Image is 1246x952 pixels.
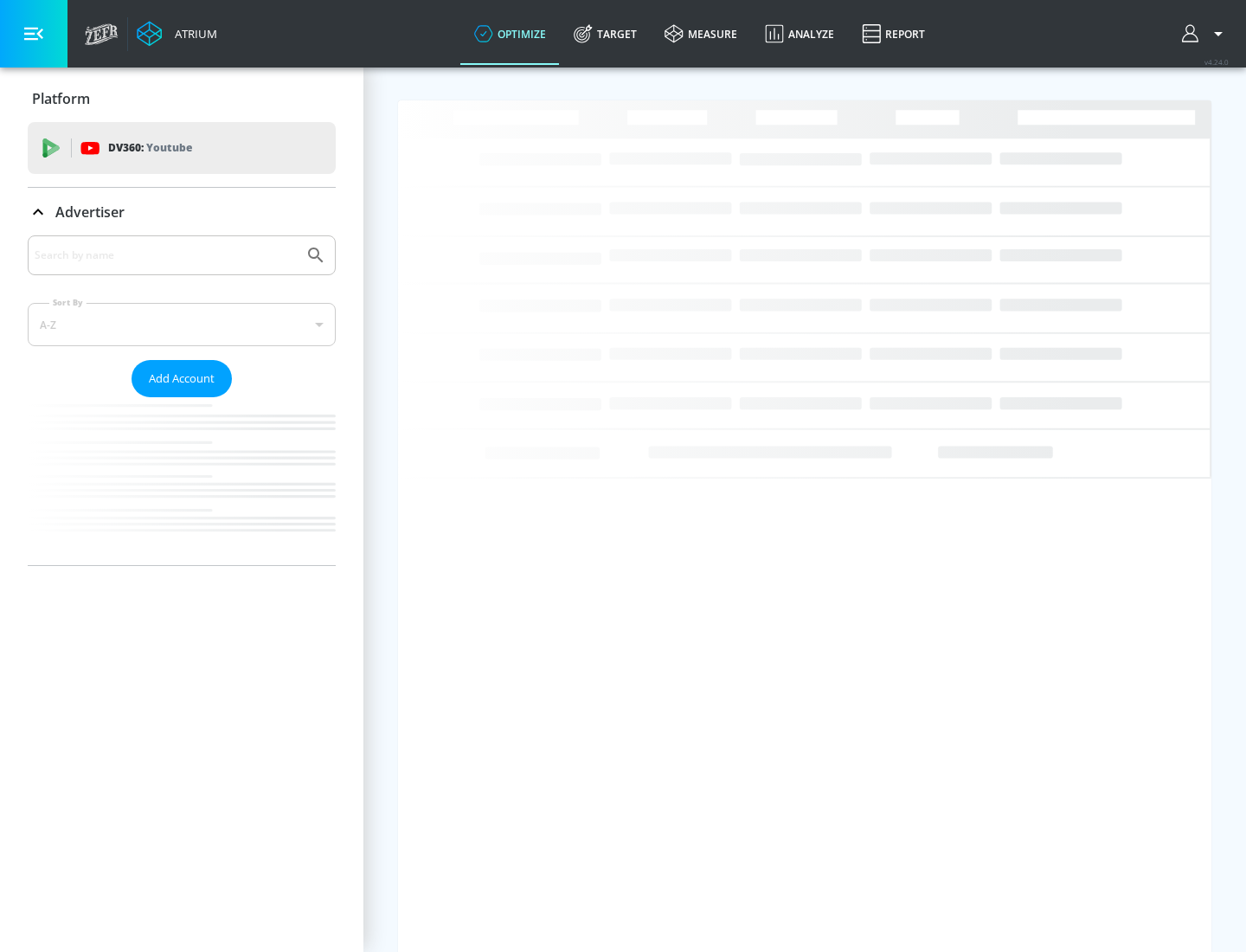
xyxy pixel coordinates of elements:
a: Target [560,3,651,65]
p: Youtube [146,138,192,157]
a: Analyze [751,3,848,65]
a: Atrium [137,21,217,47]
p: Platform [32,89,90,108]
div: Advertiser [28,235,336,565]
nav: list of Advertiser [28,397,336,565]
button: Add Account [132,360,232,397]
div: DV360: Youtube [28,122,336,174]
input: Search by name [35,244,297,267]
a: optimize [460,3,560,65]
div: Platform [28,74,336,123]
span: Add Account [149,369,215,389]
div: Atrium [168,26,217,42]
p: Advertiser [55,203,125,222]
p: DV360: [108,138,192,158]
span: v 4.24.0 [1204,57,1229,67]
label: Sort By [49,297,87,308]
a: measure [651,3,751,65]
a: Report [848,3,939,65]
div: A-Z [28,303,336,346]
div: Advertiser [28,188,336,236]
